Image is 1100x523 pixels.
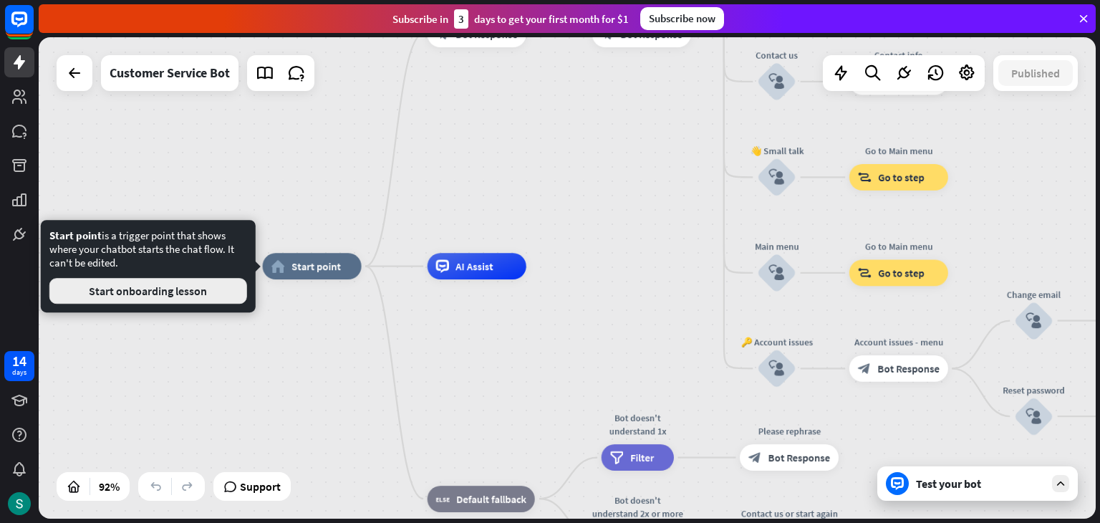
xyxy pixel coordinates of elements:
i: block_fallback [436,492,450,505]
div: Contact info [839,49,958,62]
div: is a trigger point that shows where your chatbot starts the chat flow. It can't be edited. [49,229,247,304]
span: Bot Response [768,451,831,464]
span: Bot Response [877,362,940,375]
button: Open LiveChat chat widget [11,6,54,49]
span: Support [240,475,281,498]
span: AI Assist [455,259,493,272]
span: Default fallback [456,492,526,505]
i: block_user_input [768,265,784,281]
div: 🔑 Account issues [737,335,816,348]
div: 👋 Small talk [737,144,816,157]
span: Start point [291,259,341,272]
i: block_bot_response [748,451,761,464]
div: Bot doesn't understand 1x [592,411,684,438]
div: 14 [12,355,26,368]
div: Subscribe in days to get your first month for $1 [392,9,629,29]
i: block_user_input [1026,408,1041,424]
div: Account issues - menu [839,335,958,348]
div: Go to Main menu [839,144,958,157]
i: block_bot_response [858,362,871,375]
span: Bot Response [455,27,518,40]
i: home_2 [271,259,284,272]
div: Test your bot [916,476,1045,491]
i: block_goto [858,171,872,183]
i: filter [610,451,624,464]
div: Contact us [737,49,816,62]
div: Please rephrase [730,425,849,438]
div: Go to Main menu [839,240,958,253]
div: days [12,368,26,378]
div: Change email [994,288,1073,301]
i: block_goto [858,267,872,279]
i: block_user_input [768,360,784,376]
a: 14 days [4,351,34,381]
span: Go to step [878,267,924,279]
i: block_user_input [1026,313,1041,329]
span: Bot Response [620,27,682,40]
div: Bot doesn't understand 2x or more [592,494,684,520]
i: block_user_input [768,169,784,185]
button: Published [998,60,1073,86]
div: Reset password [994,383,1073,396]
div: Main menu [737,240,816,253]
div: Contact us or start again [730,507,849,520]
span: Filter [630,451,654,464]
span: Go to step [878,171,924,183]
div: 92% [95,475,124,498]
div: Subscribe now [640,7,724,30]
i: block_bot_response [436,27,449,40]
span: Start point [49,229,102,242]
i: block_user_input [768,74,784,90]
div: Customer Service Bot [110,55,230,91]
div: 3 [454,9,468,29]
button: Start onboarding lesson [49,278,247,304]
i: block_bot_response [601,27,614,40]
